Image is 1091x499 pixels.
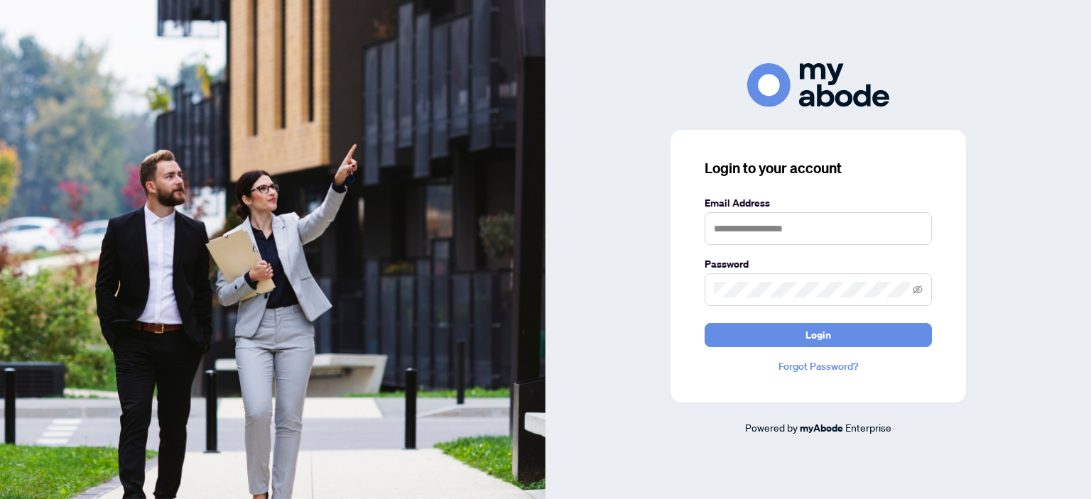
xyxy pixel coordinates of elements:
[705,158,932,178] h3: Login to your account
[745,421,798,434] span: Powered by
[747,63,889,106] img: ma-logo
[913,285,923,295] span: eye-invisible
[800,420,843,436] a: myAbode
[705,256,932,272] label: Password
[805,324,831,346] span: Login
[705,323,932,347] button: Login
[705,358,932,374] a: Forgot Password?
[705,195,932,211] label: Email Address
[845,421,891,434] span: Enterprise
